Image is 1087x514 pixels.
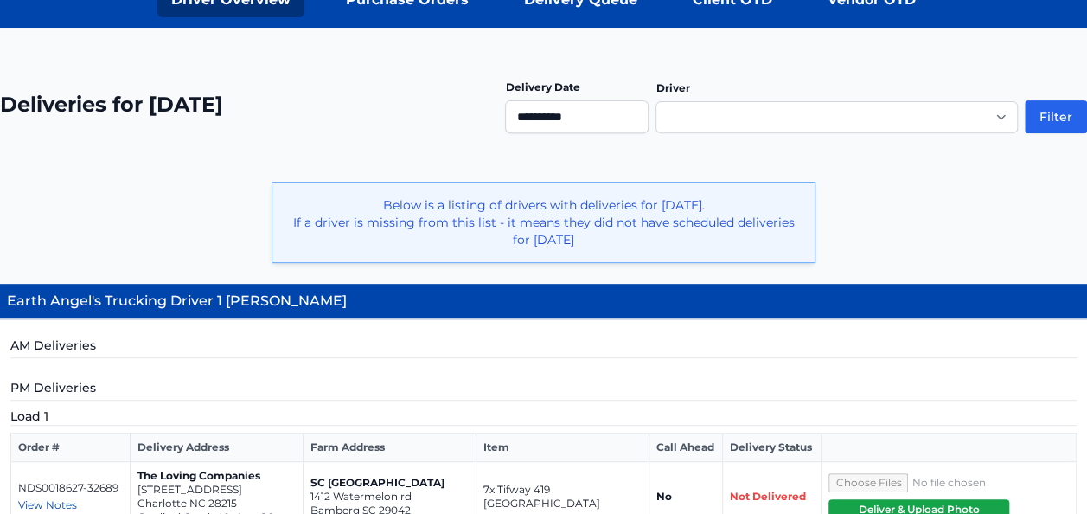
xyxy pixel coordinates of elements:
th: Item [476,434,649,462]
label: Delivery Date [505,80,579,93]
th: Delivery Address [130,434,303,462]
th: Call Ahead [649,434,723,462]
p: 1412 Watermelon rd [310,490,469,504]
th: Delivery Status [723,434,822,462]
h5: PM Deliveries [10,379,1077,401]
p: The Loving Companies [137,469,296,483]
p: SC [GEOGRAPHIC_DATA] [310,476,469,490]
h5: AM Deliveries [10,337,1077,358]
button: Filter [1025,100,1087,133]
th: Order # [11,434,131,462]
label: Driver [655,81,689,94]
th: Farm Address [303,434,476,462]
span: Not Delivered [730,490,806,503]
p: NDS0018627-32689 [18,481,123,495]
span: View Notes [18,498,77,511]
h5: Load 1 [10,408,1077,426]
p: Charlotte NC 28215 [137,497,296,511]
p: Below is a listing of drivers with deliveries for [DATE]. If a driver is missing from this list -... [286,196,801,248]
strong: No [656,490,672,503]
p: [STREET_ADDRESS] [137,483,296,497]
